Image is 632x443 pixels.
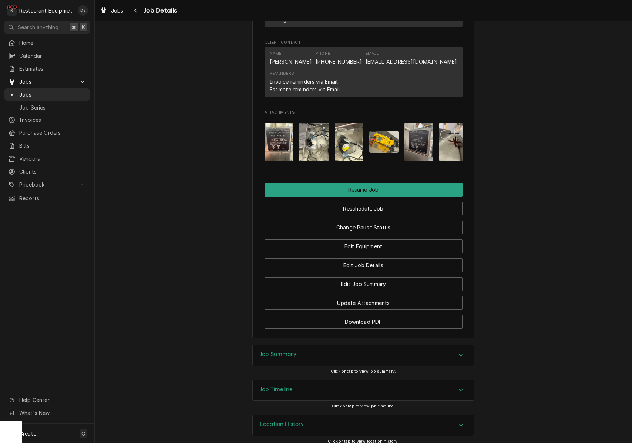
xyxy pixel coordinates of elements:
a: Go to Jobs [4,75,90,88]
button: Update Attachments [265,296,463,310]
button: Navigate back [130,4,142,16]
span: Invoices [19,116,86,124]
div: Button Group [265,183,463,329]
span: Help Center [19,396,85,404]
div: Derek Stewart's Avatar [78,5,88,16]
a: Calendar [4,50,90,62]
span: Clients [19,168,86,175]
button: Edit Job Summary [265,277,463,291]
a: Invoices [4,114,90,126]
a: Job Series [4,101,90,114]
a: Purchase Orders [4,127,90,139]
span: Job Series [19,104,86,111]
span: Attachments [265,110,463,115]
div: Attachments [265,110,463,167]
div: Accordion Header [253,345,474,366]
div: Job Timeline [252,380,474,401]
img: xOfUyhEARNOf2hjoSr4X [265,123,294,161]
button: Download PDF [265,315,463,329]
div: Button Group Row [265,197,463,215]
button: Reschedule Job [265,202,463,215]
div: Name [270,51,282,57]
div: Email [366,51,457,66]
span: Bills [19,142,86,150]
div: Button Group Row [265,272,463,291]
span: Jobs [19,91,86,98]
span: Jobs [19,78,75,85]
div: Button Group Row [265,215,463,234]
div: Client Contact [265,40,463,101]
div: Contact [265,47,463,97]
a: [EMAIL_ADDRESS][DOMAIN_NAME] [366,58,457,65]
span: Client Contact [265,40,463,46]
span: Reports [19,194,86,202]
button: Accordion Details Expand Trigger [253,380,474,401]
a: Reports [4,192,90,204]
span: ⌘ [71,23,77,31]
img: 6xnXOjD0Qg2646izIONu [299,123,329,161]
div: Job Summary [252,345,474,366]
div: Phone [316,51,330,57]
div: Name [270,51,312,66]
span: Home [19,39,86,47]
div: Accordion Header [253,415,474,436]
div: Accordion Header [253,380,474,401]
img: Bu8CW8KSVa6vIVCbQThy [404,123,434,161]
h3: Job Timeline [260,386,293,393]
a: Go to Pricebook [4,178,90,191]
button: Accordion Details Expand Trigger [253,415,474,436]
button: Edit Job Details [265,258,463,272]
div: Button Group Row [265,183,463,197]
a: Jobs [4,88,90,101]
span: Click or tap to view job timeline. [332,404,395,409]
h3: Location History [260,421,304,428]
a: [PHONE_NUMBER] [316,58,362,65]
div: Restaurant Equipment Diagnostics [19,7,74,14]
div: Phone [316,51,362,66]
span: Calendar [19,52,86,60]
span: Job Details [142,6,177,16]
div: Location History [252,415,474,436]
a: Estimates [4,63,90,75]
div: Invoice reminders via Email [270,78,338,85]
div: Button Group Row [265,253,463,272]
div: Button Group Row [265,234,463,253]
a: Home [4,37,90,49]
span: Vendors [19,155,86,162]
div: Button Group Row [265,310,463,329]
div: Estimate reminders via Email [270,85,340,93]
div: Button Group Row [265,291,463,310]
img: M4tLKDqsShOu9ncUDvyb [369,131,399,153]
h3: Job Summary [260,351,296,358]
button: Resume Job [265,183,463,197]
a: Jobs [97,4,127,17]
button: Change Pause Status [265,221,463,234]
span: Estimates [19,65,86,73]
span: Click or tap to view job summary. [331,369,396,374]
button: Search anything⌘K [4,21,90,34]
div: R [7,5,17,16]
div: [PERSON_NAME] [270,58,312,66]
a: Clients [4,165,90,178]
span: K [82,23,85,31]
a: Go to What's New [4,407,90,419]
a: Go to Help Center [4,394,90,406]
div: Restaurant Equipment Diagnostics's Avatar [7,5,17,16]
span: Jobs [111,7,124,14]
span: Search anything [18,23,58,31]
img: z5fusImpTEOEl0KNAC5X [335,123,364,161]
span: Pricebook [19,181,75,188]
span: What's New [19,409,85,417]
span: Attachments [265,117,463,168]
a: Bills [4,140,90,152]
div: Reminders [270,71,340,93]
div: Client Contact List [265,47,463,101]
span: C [81,430,85,437]
span: Create [19,430,36,437]
span: Purchase Orders [19,129,86,137]
div: Reminders [270,71,294,77]
button: Edit Equipment [265,239,463,253]
button: Accordion Details Expand Trigger [253,345,474,366]
a: Vendors [4,152,90,165]
img: n51d1H6FRBWEQOUoe6Qm [439,123,468,161]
